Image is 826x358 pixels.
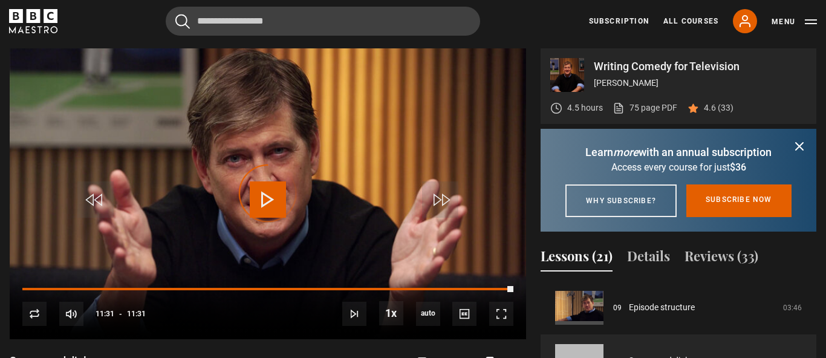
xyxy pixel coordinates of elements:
[685,246,758,272] button: Reviews (33)
[613,102,677,114] a: 75 page PDF
[565,184,677,217] a: Why subscribe?
[59,302,83,326] button: Mute
[10,48,526,339] video-js: Video Player
[567,102,603,114] p: 4.5 hours
[175,14,190,29] button: Submit the search query
[555,144,802,160] p: Learn with an annual subscription
[613,146,639,158] i: more
[9,9,57,33] svg: BBC Maestro
[22,302,47,326] button: Replay
[22,288,513,290] div: Progress Bar
[541,246,613,272] button: Lessons (21)
[594,61,807,72] p: Writing Comedy for Television
[704,102,733,114] p: 4.6 (33)
[127,303,146,325] span: 11:31
[416,302,440,326] span: auto
[686,184,792,217] a: Subscribe now
[489,302,513,326] button: Fullscreen
[627,246,670,272] button: Details
[730,161,746,173] span: $36
[96,303,114,325] span: 11:31
[342,302,366,326] button: Next Lesson
[452,302,476,326] button: Captions
[594,77,807,89] p: [PERSON_NAME]
[379,301,403,325] button: Playback Rate
[589,16,649,27] a: Subscription
[555,160,802,175] p: Access every course for just
[166,7,480,36] input: Search
[629,301,695,314] a: Episode structure
[663,16,718,27] a: All Courses
[416,302,440,326] div: Current quality: 360p
[772,16,817,28] button: Toggle navigation
[119,310,122,318] span: -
